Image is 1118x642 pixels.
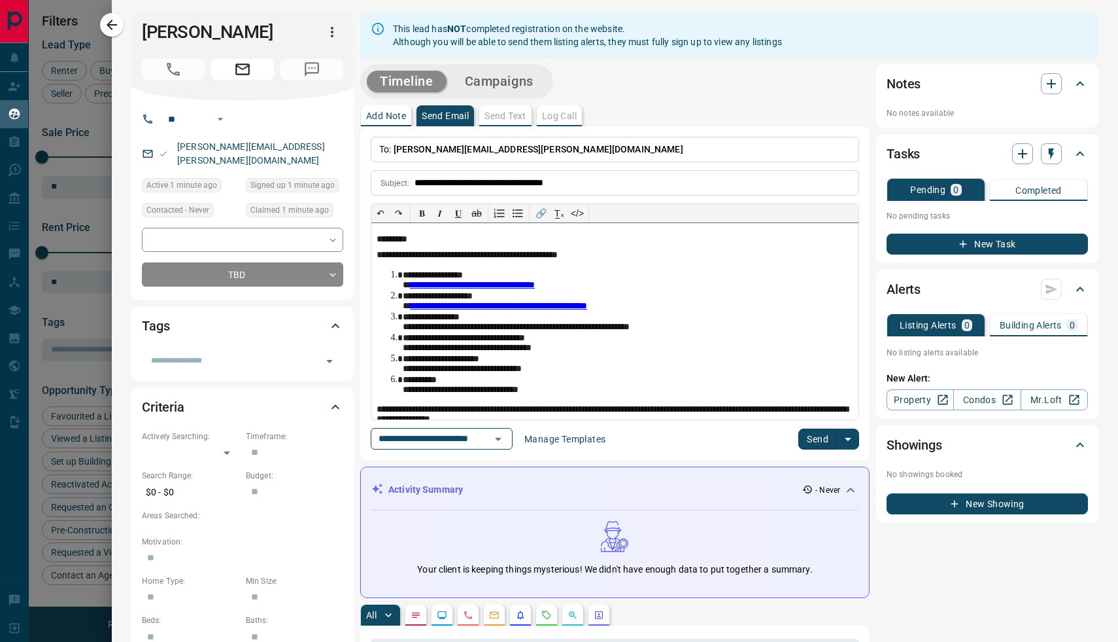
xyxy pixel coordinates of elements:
[887,279,921,300] h2: Alerts
[463,610,473,620] svg: Calls
[489,610,500,620] svg: Emails
[815,484,840,496] p: - Never
[394,144,683,154] span: [PERSON_NAME][EMAIL_ADDRESS][PERSON_NAME][DOMAIN_NAME]
[964,321,970,330] p: 0
[887,389,954,410] a: Property
[142,310,343,342] div: Tags
[490,204,509,223] button: Numbered list
[142,262,343,287] div: TBD
[142,615,239,626] p: Beds:
[381,177,409,189] p: Subject:
[953,185,958,194] p: 0
[393,17,782,54] div: This lead has completed registration on the website. Although you will be able to send them listi...
[413,204,431,223] button: 𝐁
[142,315,169,336] h2: Tags
[142,178,239,196] div: Mon Aug 18 2025
[142,391,343,423] div: Criteria
[953,389,1021,410] a: Condos
[887,206,1088,226] p: No pending tasks
[437,610,447,620] svg: Lead Browsing Activity
[320,352,339,370] button: Open
[366,111,406,120] p: Add Note
[367,71,447,92] button: Timeline
[887,429,1088,461] div: Showings
[568,204,586,223] button: </>
[142,22,301,43] h1: [PERSON_NAME]
[509,204,527,223] button: Bullet list
[142,510,343,522] p: Areas Searched:
[246,431,343,442] p: Timeframe:
[212,111,228,127] button: Open
[371,137,859,162] p: To:
[550,204,568,223] button: T̲ₓ
[887,107,1088,119] p: No notes available
[532,204,550,223] button: 🔗
[1000,321,1062,330] p: Building Alerts
[541,610,552,620] svg: Requests
[447,24,466,34] strong: NOT
[371,204,390,223] button: ↶
[900,321,957,330] p: Listing Alerts
[887,274,1088,305] div: Alerts
[594,610,604,620] svg: Agent Actions
[1021,389,1088,410] a: Mr.Loft
[798,429,859,450] div: split button
[431,204,449,223] button: 𝑰
[417,563,812,577] p: Your client is keeping things mysterious! We didn't have enough data to put together a summary.
[246,470,343,482] p: Budget:
[567,610,578,620] svg: Opportunities
[887,435,942,455] h2: Showings
[887,469,1088,480] p: No showings booked
[449,204,467,223] button: 𝐔
[146,179,217,192] span: Active 1 minute ago
[246,615,343,626] p: Baths:
[246,203,343,221] div: Mon Aug 18 2025
[388,483,463,497] p: Activity Summary
[142,470,239,482] p: Search Range:
[246,575,343,587] p: Min Size:
[1015,186,1062,195] p: Completed
[452,71,547,92] button: Campaigns
[422,111,469,120] p: Send Email
[455,208,462,219] span: 𝐔
[142,536,343,548] p: Motivation:
[887,347,1088,359] p: No listing alerts available
[142,397,184,418] h2: Criteria
[280,59,343,80] span: No Number
[489,430,507,448] button: Open
[887,73,921,94] h2: Notes
[142,59,205,80] span: No Number
[390,204,408,223] button: ↷
[142,482,239,503] p: $0 - $0
[250,179,335,192] span: Signed up 1 minute ago
[515,610,526,620] svg: Listing Alerts
[887,372,1088,385] p: New Alert:
[887,138,1088,169] div: Tasks
[1070,321,1075,330] p: 0
[246,178,343,196] div: Mon Aug 18 2025
[471,208,482,219] s: ab
[411,610,421,620] svg: Notes
[371,478,858,502] div: Activity Summary- Never
[887,68,1088,99] div: Notes
[177,141,325,166] a: [PERSON_NAME][EMAIL_ADDRESS][PERSON_NAME][DOMAIN_NAME]
[467,204,486,223] button: ab
[142,431,239,442] p: Actively Searching:
[211,59,274,80] span: Email
[142,575,239,587] p: Home Type:
[887,234,1088,255] button: New Task
[146,204,209,217] span: Contacted - Never
[250,204,329,217] span: Claimed 1 minute ago
[887,143,920,164] h2: Tasks
[798,429,837,450] button: Send
[517,429,613,450] button: Manage Templates
[887,493,1088,514] button: New Showing
[366,611,377,620] p: All
[159,149,168,158] svg: Email Valid
[910,185,945,194] p: Pending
